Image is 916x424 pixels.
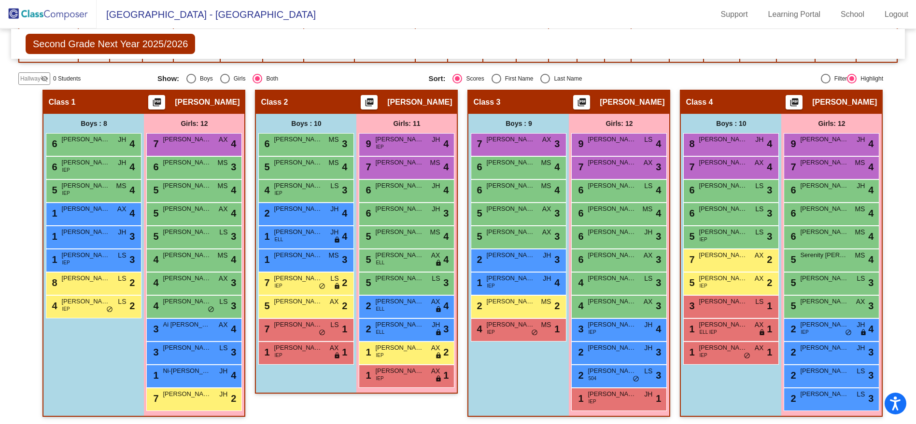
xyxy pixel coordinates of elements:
[428,74,692,83] mat-radio-group: Select an option
[486,181,535,191] span: [PERSON_NAME]
[788,208,796,219] span: 6
[62,259,70,266] span: IEP
[129,229,135,244] span: 3
[644,250,653,260] span: AX
[868,275,874,290] span: 3
[473,97,500,107] span: Class 3
[786,95,803,109] button: Print Students Details
[443,137,449,151] span: 4
[219,204,228,214] span: AX
[274,227,322,237] span: [PERSON_NAME]
[588,135,636,144] span: [PERSON_NAME]
[767,160,772,174] span: 4
[361,95,378,109] button: Print Students Details
[20,74,41,83] span: Hallway
[699,236,707,243] span: IEP
[855,158,865,168] span: MS
[554,160,560,174] span: 4
[788,277,796,288] span: 5
[151,97,163,111] mat-icon: picture_as_pdf
[116,181,126,191] span: MS
[219,135,228,145] span: AX
[474,138,482,149] span: 7
[217,158,227,168] span: MS
[53,74,81,83] span: 0 Students
[755,297,763,307] span: LS
[342,206,347,220] span: 4
[117,204,127,214] span: AX
[644,297,653,307] span: AX
[656,252,661,267] span: 3
[219,297,227,307] span: LS
[576,185,583,195] span: 6
[118,250,126,260] span: LS
[687,162,694,172] span: 7
[755,227,763,237] span: LS
[486,297,535,306] span: [PERSON_NAME]
[755,181,763,191] span: LS
[49,208,57,219] span: 1
[375,181,423,191] span: [PERSON_NAME]
[219,274,228,284] span: AX
[781,114,882,133] div: Girls: 12
[148,95,165,109] button: Print Students Details
[274,274,322,283] span: [PERSON_NAME]
[231,160,236,174] span: 3
[543,274,551,284] span: JH
[151,185,158,195] span: 5
[118,227,126,237] span: JH
[274,204,322,214] span: [PERSON_NAME]
[767,183,772,197] span: 3
[262,231,269,242] span: 1
[687,138,694,149] span: 8
[49,277,57,288] span: 8
[800,158,848,167] span: [PERSON_NAME]
[573,95,590,109] button: Print Students Details
[157,74,179,83] span: Show:
[163,250,211,260] span: [PERSON_NAME]
[375,227,423,237] span: [PERSON_NAME]
[576,138,583,149] span: 9
[230,74,246,83] div: Girls
[699,297,747,306] span: [PERSON_NAME]
[26,34,195,54] span: Second Grade Next Year 2025/2026
[642,204,652,214] span: MS
[687,208,694,219] span: 6
[129,137,135,151] span: 4
[588,227,636,237] span: [PERSON_NAME]
[274,297,322,306] span: [PERSON_NAME]
[761,7,829,22] a: Learning Portal
[486,135,535,144] span: [PERSON_NAME]
[430,158,440,168] span: MS
[486,158,535,167] span: [PERSON_NAME]
[61,297,110,306] span: [PERSON_NAME]
[486,250,535,260] span: [PERSON_NAME]
[443,275,449,290] span: 3
[49,254,57,265] span: 1
[231,275,236,290] span: 3
[262,162,269,172] span: 5
[687,254,694,265] span: 7
[541,297,551,307] span: MS
[231,183,236,197] span: 4
[831,74,847,83] div: Filter
[788,254,796,265] span: 5
[129,160,135,174] span: 4
[151,138,158,149] span: 7
[129,183,135,197] span: 4
[274,250,322,260] span: [PERSON_NAME]
[62,166,70,174] span: IEP
[542,135,551,145] span: AX
[262,74,278,83] div: Both
[699,181,747,191] span: [PERSON_NAME]
[588,158,636,167] span: [PERSON_NAME]
[118,135,126,145] span: JH
[857,135,865,145] span: JH
[430,227,440,237] span: MS
[262,185,269,195] span: 4
[755,250,764,260] span: AX
[699,135,747,144] span: [PERSON_NAME]
[755,274,764,284] span: AX
[542,204,551,214] span: AX
[262,208,269,219] span: 2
